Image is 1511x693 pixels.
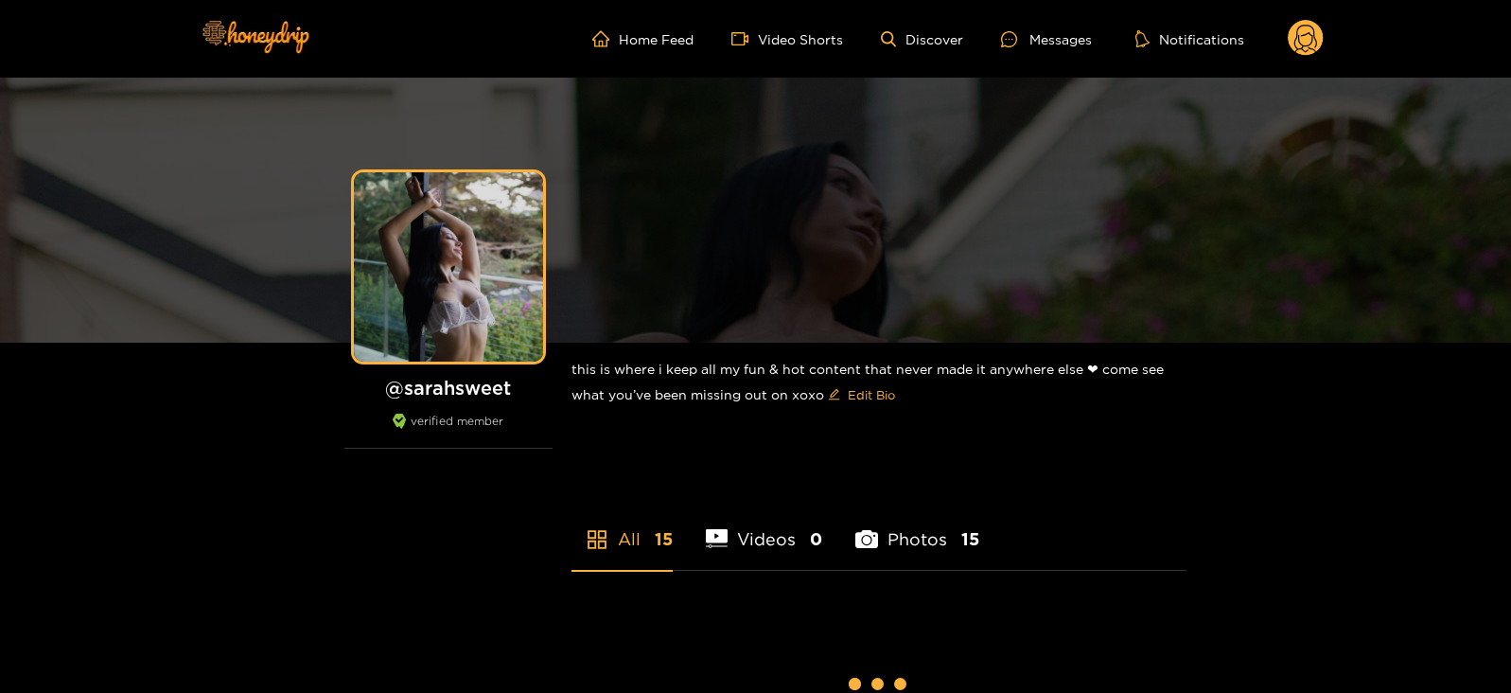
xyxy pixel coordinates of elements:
button: editEdit Bio [824,380,899,410]
span: video-camera [731,30,758,47]
div: this is where i keep all my fun & hot content that never made it anywhere else ❤︎︎ come see what ... [571,343,1186,425]
div: Messages [1001,28,1092,50]
h1: @ sarahsweet [344,376,553,400]
li: Videos [706,485,823,570]
span: 15 [655,527,673,551]
span: appstore [586,528,608,551]
li: All [571,485,673,570]
a: Discover [881,31,963,47]
li: Photos [855,485,979,570]
a: Home Feed [592,30,694,47]
span: 0 [810,527,822,551]
a: Video Shorts [731,30,843,47]
div: verified member [344,414,553,449]
button: Notifications [1130,29,1250,48]
span: home [592,30,619,47]
span: edit [828,388,840,402]
span: Edit Bio [848,385,895,404]
span: 15 [961,527,979,551]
